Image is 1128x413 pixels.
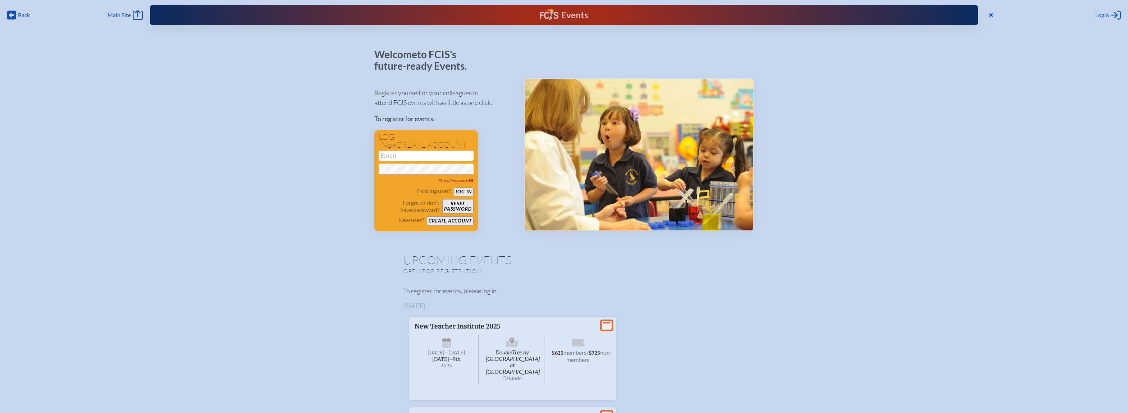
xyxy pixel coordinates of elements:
[439,178,474,183] span: Show Password
[566,349,612,363] span: non-members
[525,79,753,230] img: Events
[369,9,760,22] div: FCIS Events — Future ready
[403,302,725,309] h3: [DATE]
[374,114,513,124] p: To register for events:
[18,12,30,19] span: Back
[108,10,143,20] a: Main Site
[403,254,725,266] h1: Upcoming Events
[374,88,513,107] p: Register yourself or your colleagues to attend FCIS events with as little as one click.
[432,356,461,362] span: [DATE]–⁠9th
[415,322,596,330] p: New Teacher Institute 2025
[552,350,563,356] span: $625
[398,216,424,224] p: New user?
[480,335,544,384] span: DoubleTree by [GEOGRAPHIC_DATA] at [GEOGRAPHIC_DATA]
[379,133,474,149] h1: Log in create account
[444,350,465,356] span: –[DATE]
[379,151,474,161] input: Email
[417,187,451,194] p: Existing user?
[502,375,522,381] span: Orlando
[589,350,600,356] span: $725
[428,350,444,356] span: [DATE]
[374,49,475,72] p: Welcome to FCIS’s future-ready Events.
[1095,12,1109,19] span: Login
[586,349,589,356] span: /
[442,199,473,214] button: Resetpassword
[403,286,725,296] p: To register for events, please log in.
[563,349,586,356] span: members
[454,187,474,196] button: Log in
[420,363,473,368] span: 2025
[387,142,396,149] span: or
[108,12,131,19] span: Main Site
[379,199,440,214] p: Forgot or don’t have password?
[403,267,593,275] p: Open for registration
[427,216,473,225] button: Create account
